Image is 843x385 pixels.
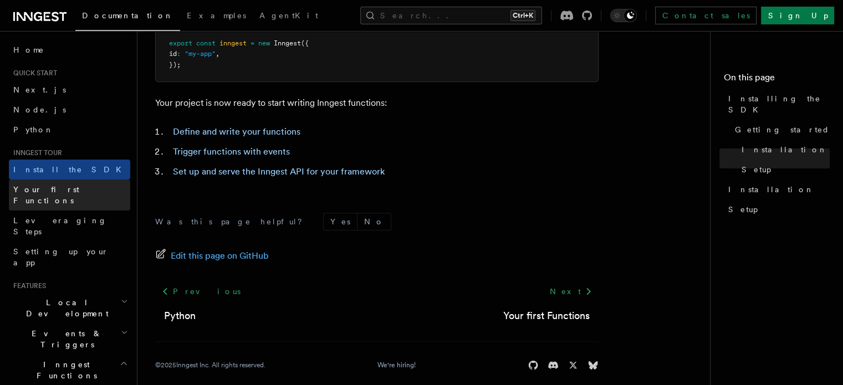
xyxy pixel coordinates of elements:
a: AgentKit [253,3,325,30]
span: new [258,39,270,47]
kbd: Ctrl+K [510,10,535,21]
a: Installation [737,140,830,160]
span: Node.js [13,105,66,114]
span: Install the SDK [13,165,128,174]
span: inngest [219,39,247,47]
p: Your project is now ready to start writing Inngest functions: [155,95,599,111]
span: Installation [742,144,827,155]
span: Setup [742,164,771,175]
button: Events & Triggers [9,324,130,355]
a: Examples [180,3,253,30]
span: }); [169,61,181,69]
span: Your first Functions [13,185,79,205]
a: Setup [737,160,830,179]
a: Next.js [9,80,130,100]
button: Local Development [9,292,130,324]
a: We're hiring! [377,361,416,369]
button: Toggle dark mode [610,9,637,22]
span: Python [13,125,54,134]
span: Installation [728,184,814,195]
span: "my-app" [185,50,216,58]
a: Installation [724,179,830,199]
span: Home [13,44,44,55]
a: Trigger functions with events [173,146,290,157]
span: Installing the SDK [728,93,830,115]
span: Leveraging Steps [13,216,107,236]
a: Your first Functions [9,179,130,211]
button: Yes [324,213,357,230]
a: Getting started [730,120,830,140]
span: Edit this page on GitHub [171,248,269,264]
h4: On this page [724,71,830,89]
a: Contact sales [655,7,757,24]
span: export [169,39,192,47]
span: : [177,50,181,58]
span: , [216,50,219,58]
button: No [357,213,391,230]
a: Sign Up [761,7,834,24]
a: Your first Functions [503,308,590,324]
span: Features [9,281,46,290]
a: Define and write your functions [173,126,300,137]
a: Python [9,120,130,140]
a: Set up and serve the Inngest API for your framework [173,166,385,177]
span: Inngest Functions [9,359,120,381]
a: Node.js [9,100,130,120]
span: Getting started [735,124,830,135]
button: Search...Ctrl+K [360,7,542,24]
span: id [169,50,177,58]
a: Edit this page on GitHub [155,248,269,264]
a: Leveraging Steps [9,211,130,242]
a: Home [9,40,130,60]
span: Local Development [9,297,121,319]
span: Setting up your app [13,247,109,267]
span: Next.js [13,85,66,94]
span: const [196,39,216,47]
span: Events & Triggers [9,328,121,350]
span: Inngest tour [9,148,62,157]
a: Install the SDK [9,160,130,179]
div: © 2025 Inngest Inc. All rights reserved. [155,361,265,369]
a: Documentation [75,3,180,31]
a: Python [164,308,196,324]
span: Examples [187,11,246,20]
a: Installing the SDK [724,89,830,120]
p: Was this page helpful? [155,216,310,227]
span: Setup [728,204,758,215]
a: Setup [724,199,830,219]
a: Next [543,281,599,301]
span: Quick start [9,69,57,78]
span: AgentKit [259,11,318,20]
span: = [251,39,254,47]
span: Documentation [82,11,173,20]
a: Setting up your app [9,242,130,273]
a: Previous [155,281,247,301]
span: Inngest [274,39,301,47]
span: ({ [301,39,309,47]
